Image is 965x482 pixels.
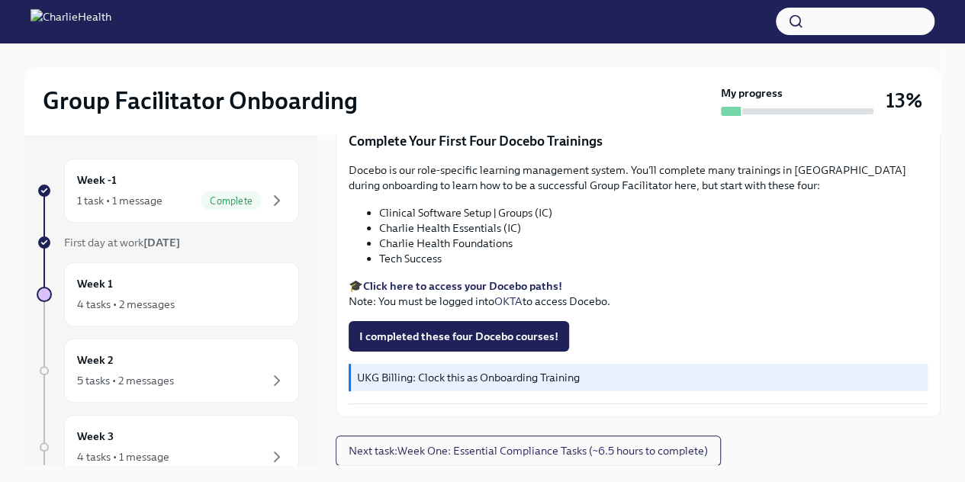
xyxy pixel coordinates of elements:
[37,235,299,250] a: First day at work[DATE]
[77,428,114,445] h6: Week 3
[77,373,174,388] div: 5 tasks • 2 messages
[37,159,299,223] a: Week -11 task • 1 messageComplete
[379,205,928,220] li: Clinical Software Setup | Groups (IC)
[379,220,928,236] li: Charlie Health Essentials (IC)
[349,278,928,309] p: 🎓 Note: You must be logged into to access Docebo.
[31,9,111,34] img: CharlieHealth
[201,195,262,207] span: Complete
[349,443,708,458] span: Next task : Week One: Essential Compliance Tasks (~6.5 hours to complete)
[379,236,928,251] li: Charlie Health Foundations
[37,339,299,403] a: Week 25 tasks • 2 messages
[64,236,180,249] span: First day at work
[336,435,721,466] button: Next task:Week One: Essential Compliance Tasks (~6.5 hours to complete)
[349,321,569,352] button: I completed these four Docebo courses!
[359,329,558,344] span: I completed these four Docebo courses!
[363,279,562,293] a: Click here to access your Docebo paths!
[77,352,114,368] h6: Week 2
[43,85,358,116] h2: Group Facilitator Onboarding
[77,172,117,188] h6: Week -1
[379,251,928,266] li: Tech Success
[77,193,162,208] div: 1 task • 1 message
[886,87,922,114] h3: 13%
[349,132,928,150] p: Complete Your First Four Docebo Trainings
[494,294,523,308] a: OKTA
[77,297,175,312] div: 4 tasks • 2 messages
[77,275,113,292] h6: Week 1
[37,262,299,326] a: Week 14 tasks • 2 messages
[37,415,299,479] a: Week 34 tasks • 1 message
[77,449,169,464] div: 4 tasks • 1 message
[349,162,928,193] p: Docebo is our role-specific learning management system. You'll complete many trainings in [GEOGRA...
[143,236,180,249] strong: [DATE]
[721,85,783,101] strong: My progress
[357,370,922,385] p: UKG Billing: Clock this as Onboarding Training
